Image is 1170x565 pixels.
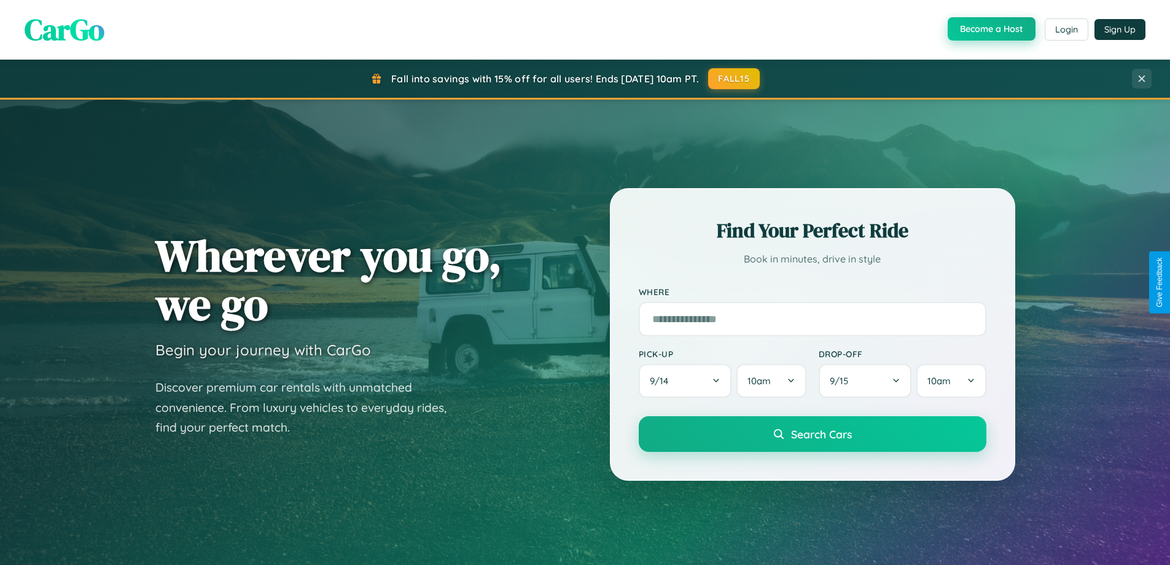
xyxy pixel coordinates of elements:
[25,9,104,50] span: CarGo
[155,231,502,328] h1: Wherever you go, we go
[819,349,986,359] label: Drop-off
[391,73,699,85] span: Fall into savings with 15% off for all users! Ends [DATE] 10am PT.
[155,341,371,359] h3: Begin your journey with CarGo
[639,286,986,297] label: Where
[708,68,760,89] button: FALL15
[155,377,462,438] p: Discover premium car rentals with unmatched convenience. From luxury vehicles to everyday rides, ...
[927,375,951,387] span: 10am
[639,349,806,359] label: Pick-up
[1045,18,1088,41] button: Login
[830,375,854,387] span: 9 / 15
[736,364,806,398] button: 10am
[650,375,674,387] span: 9 / 14
[791,427,852,441] span: Search Cars
[948,17,1035,41] button: Become a Host
[639,250,986,268] p: Book in minutes, drive in style
[747,375,771,387] span: 10am
[1155,258,1164,307] div: Give Feedback
[639,217,986,244] h2: Find Your Perfect Ride
[639,364,732,398] button: 9/14
[819,364,912,398] button: 9/15
[1094,19,1145,40] button: Sign Up
[916,364,986,398] button: 10am
[639,416,986,452] button: Search Cars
